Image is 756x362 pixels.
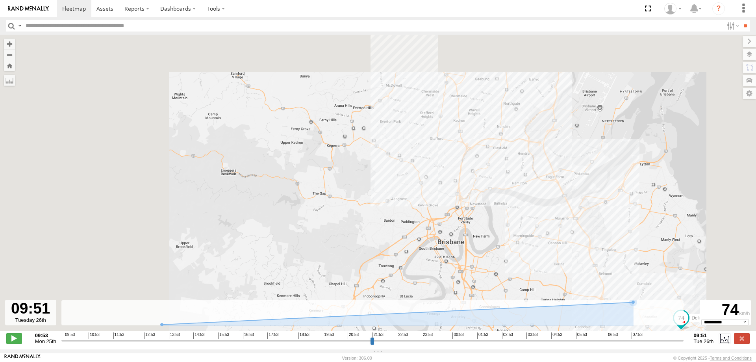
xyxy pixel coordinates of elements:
[169,332,180,339] span: 13:53
[422,332,433,339] span: 23:53
[35,332,56,338] strong: 09:53
[4,354,41,362] a: Visit our Website
[6,333,22,343] label: Play/Stop
[218,332,229,339] span: 15:53
[724,20,741,32] label: Search Filter Options
[4,75,15,86] label: Measure
[64,332,75,339] span: 09:53
[4,39,15,49] button: Zoom in
[348,332,359,339] span: 20:53
[4,60,15,71] button: Zoom Home
[144,332,155,339] span: 12:53
[691,315,721,321] span: Delivery Truck
[734,333,750,343] label: Close
[607,332,618,339] span: 06:53
[551,332,562,339] span: 04:53
[243,332,254,339] span: 16:53
[372,332,384,339] span: 21:53
[17,20,23,32] label: Search Query
[526,332,537,339] span: 03:53
[701,301,750,319] div: 74
[452,332,463,339] span: 00:53
[502,332,513,339] span: 02:53
[267,332,278,339] span: 17:53
[193,332,204,339] span: 14:53
[694,332,714,338] strong: 09:51
[710,356,752,360] a: Terms and Conditions
[661,3,684,15] div: Laura Van Bruggen
[397,332,408,339] span: 22:53
[477,332,488,339] span: 01:53
[576,332,587,339] span: 05:53
[712,2,725,15] i: ?
[694,338,714,344] span: Tue 26th Aug 2025
[323,332,334,339] span: 19:53
[342,356,372,360] div: Version: 306.00
[4,49,15,60] button: Zoom out
[89,332,100,339] span: 10:53
[673,356,752,360] div: © Copyright 2025 -
[8,6,49,11] img: rand-logo.svg
[632,332,643,339] span: 07:53
[298,332,309,339] span: 18:53
[35,338,56,344] span: Mon 25th Aug 2025
[743,88,756,99] label: Map Settings
[113,332,124,339] span: 11:53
